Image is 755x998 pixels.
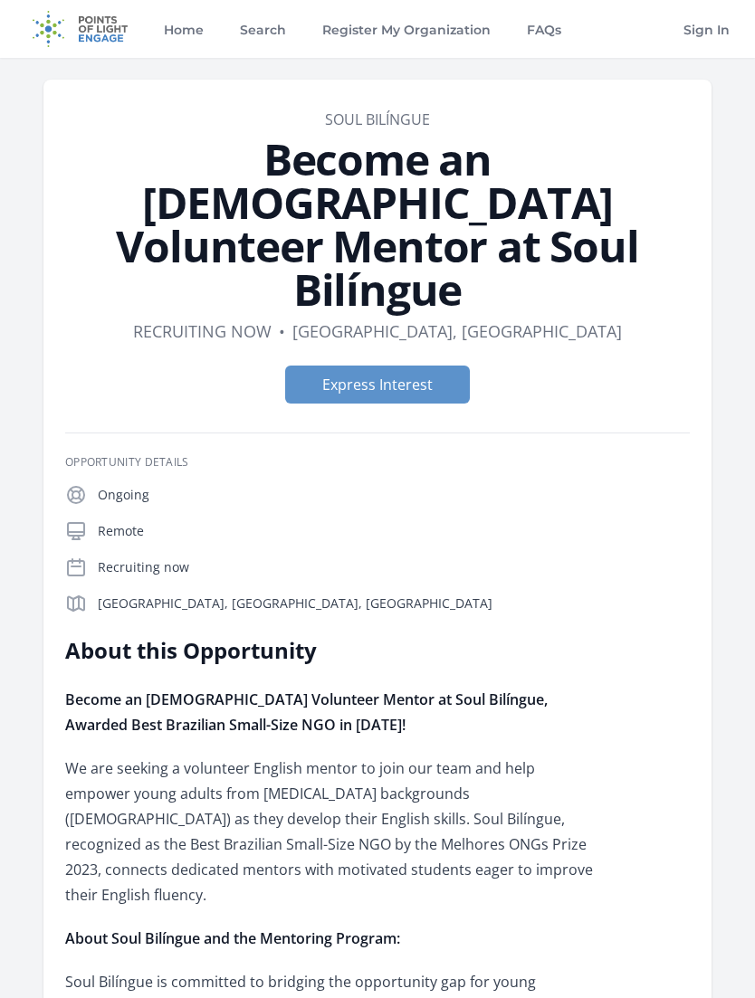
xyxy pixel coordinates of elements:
[65,689,548,735] strong: Become an [DEMOGRAPHIC_DATA] Volunteer Mentor at Soul Bilíngue, Awarded Best Brazilian Small-Size...
[98,594,690,613] p: [GEOGRAPHIC_DATA], [GEOGRAPHIC_DATA], [GEOGRAPHIC_DATA]
[98,486,690,504] p: Ongoing
[65,138,690,311] h1: Become an [DEMOGRAPHIC_DATA] Volunteer Mentor at Soul Bilíngue
[98,522,690,540] p: Remote
[292,318,622,344] dd: [GEOGRAPHIC_DATA], [GEOGRAPHIC_DATA]
[325,109,430,129] a: Soul Bilíngue
[65,928,400,948] strong: About Soul Bilíngue and the Mentoring Program:
[279,318,285,344] div: •
[65,756,595,908] p: We are seeking a volunteer English mentor to join our team and help empower young adults from [ME...
[65,636,595,665] h2: About this Opportunity
[98,558,690,576] p: Recruiting now
[133,318,272,344] dd: Recruiting now
[65,455,690,470] h3: Opportunity Details
[285,366,470,404] button: Express Interest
